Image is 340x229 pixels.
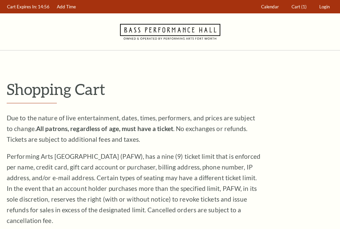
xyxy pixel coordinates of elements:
[7,81,333,98] p: Shopping Cart
[36,125,173,132] strong: All patrons, regardless of age, must have a ticket
[258,0,282,13] a: Calendar
[301,4,307,9] span: (1)
[54,0,79,13] a: Add Time
[38,4,49,9] span: 14:56
[7,4,37,9] span: Cart Expires In:
[292,4,300,9] span: Cart
[7,151,261,226] p: Performing Arts [GEOGRAPHIC_DATA] (PAFW), has a nine (9) ticket limit that is enforced per name, ...
[7,114,255,143] span: Due to the nature of live entertainment, dates, times, performers, and prices are subject to chan...
[261,4,279,9] span: Calendar
[316,0,333,13] a: Login
[319,4,330,9] span: Login
[289,0,310,13] a: Cart (1)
